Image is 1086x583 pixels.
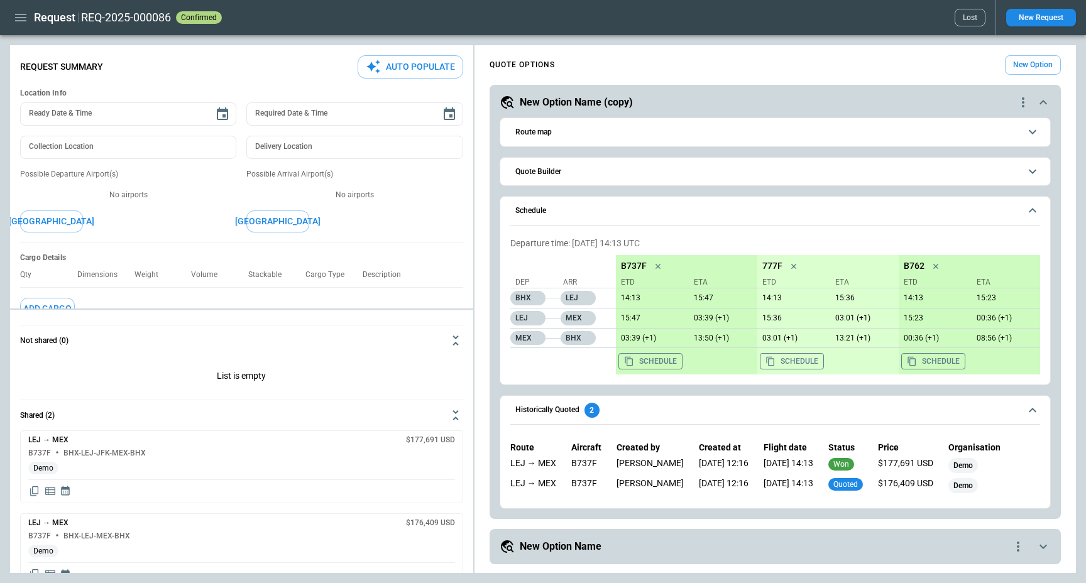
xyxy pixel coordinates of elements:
button: New Option [1005,55,1061,75]
div: [PERSON_NAME] [617,458,684,473]
span: quoted [831,480,860,489]
p: Possible Departure Airport(s) [20,169,236,180]
p: Created at [699,442,749,453]
p: Request Summary [20,62,103,72]
div: [DATE] 14:13 [764,478,813,493]
p: Price [878,442,933,453]
h5: New Option Name [520,540,601,553]
div: quote-option-actions [1016,95,1031,110]
div: B737F [571,458,601,473]
h6: $177,691 USD [406,436,455,444]
p: ETA [689,277,752,288]
p: Flight date [764,442,813,453]
button: [GEOGRAPHIC_DATA] [246,210,309,232]
p: Dep [515,277,559,288]
p: B762 [904,261,924,271]
p: 21/08/2025 [689,334,757,343]
p: Status [828,442,863,453]
button: Shared (2) [20,400,463,430]
p: ETD [621,277,684,288]
h5: New Option Name (copy) [520,95,633,109]
p: 777F [762,261,782,271]
button: Route map [510,118,1040,146]
p: 20/08/2025 [899,313,967,323]
p: Description [363,270,411,280]
div: [DATE] 14:13 [764,458,813,473]
span: Demo [948,461,978,471]
button: [GEOGRAPHIC_DATA] [20,210,83,232]
span: Copy quote content [28,568,41,580]
h6: $176,409 USD [406,519,455,527]
p: LEJ [510,311,546,325]
span: confirmed [178,13,219,22]
p: 20/08/2025 [757,313,826,323]
div: [DATE] 12:16 [699,478,749,493]
p: BHX [510,291,546,305]
div: scrollable content [474,50,1076,569]
p: 21/08/2025 [972,313,1040,323]
div: quote-option-actions [1011,539,1026,554]
p: Stackable [248,270,292,280]
p: Weight [134,270,168,280]
p: ETA [830,277,894,288]
p: 20/08/2025 [830,293,899,303]
button: Lost [955,9,985,26]
button: New Request [1006,9,1076,26]
span: won [831,460,852,469]
p: ETD [762,277,825,288]
button: Choose date [437,102,462,127]
p: Arr [563,277,607,288]
p: B737F [621,261,647,271]
button: Copy the aircraft schedule to your clipboard [618,353,683,369]
h6: LEJ → MEX [28,436,69,444]
p: 20/08/2025 [616,293,684,303]
div: BHX → (positioning) → LEJ → (live) → JFK → (live) → MEX → (positioning) → BHX [510,458,556,473]
h6: Shared (2) [20,411,55,420]
h6: Historically Quoted [515,406,579,414]
p: No airports [246,190,463,200]
div: Not shared (0) [20,356,463,400]
button: New Option Name (copy)quote-option-actions [500,95,1051,110]
button: Not shared (0) [20,325,463,356]
div: 2 [584,403,600,418]
div: $177,691 USD [878,458,933,473]
button: Auto Populate [358,55,463,79]
div: [PERSON_NAME] [617,478,684,493]
button: New Option Namequote-option-actions [500,539,1051,554]
h4: QUOTE OPTIONS [490,62,555,68]
button: Quote Builder [510,158,1040,186]
h6: B737F [28,532,51,540]
div: Schedule [510,233,1040,379]
span: Display quote schedule [60,568,71,580]
p: 21/08/2025 [830,334,899,343]
p: 20/08/2025 [689,293,757,303]
div: BHX → (positioning) → LEJ → (live) → MEX → (positioning) → BHX [510,478,556,493]
h6: BHX-LEJ-MEX-BHX [63,532,130,540]
p: Dimensions [77,270,128,280]
p: Organisation [948,442,1049,453]
p: No airports [20,190,236,200]
h2: REQ-2025-000086 [81,10,171,25]
button: Add Cargo [20,298,75,320]
span: Demo [948,481,978,491]
p: BHX [561,331,596,345]
p: 21/08/2025 [972,334,1040,343]
p: LEJ [561,291,596,305]
span: Copy quote content [28,485,41,498]
p: Qty [20,270,41,280]
p: 20/08/2025 [616,313,684,323]
p: Route [510,442,556,453]
h6: Cargo Details [20,253,463,263]
button: Copy the aircraft schedule to your clipboard [901,353,965,369]
p: MEX [510,331,546,345]
p: Volume [191,270,228,280]
div: B737F [571,478,601,493]
p: Possible Arrival Airport(s) [246,169,463,180]
p: 21/08/2025 [689,313,757,323]
p: 21/08/2025 [616,334,684,343]
h6: Schedule [515,207,546,215]
button: Choose date [210,102,235,127]
span: Demo [28,464,58,473]
h6: B737F [28,449,51,457]
p: 20/08/2025 [899,293,967,303]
